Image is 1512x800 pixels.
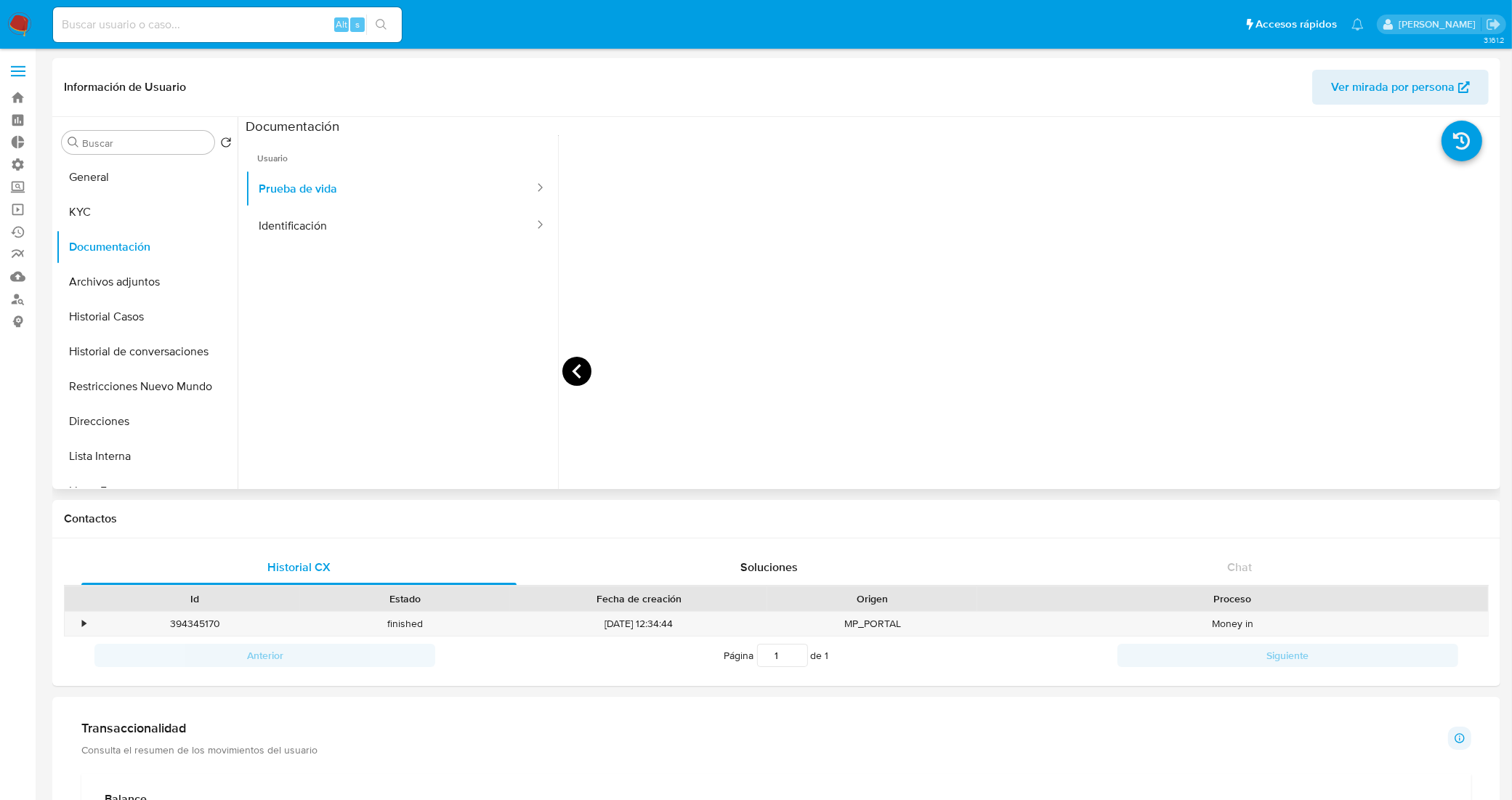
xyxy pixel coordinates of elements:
[56,195,238,230] button: KYC
[1227,559,1252,575] span: Chat
[1486,17,1501,32] a: Salir
[366,15,396,35] button: search-icon
[977,612,1488,636] div: Money in
[825,648,829,663] span: 1
[82,137,209,150] input: Buscar
[64,80,186,94] h1: Información de Usuario
[336,17,347,31] span: Alt
[220,137,232,153] button: Volver al orden por defecto
[1117,644,1458,667] button: Siguiente
[510,612,767,636] div: [DATE] 12:34:44
[1256,17,1337,32] span: Accesos rápidos
[53,15,402,34] input: Buscar usuario o caso...
[767,612,977,636] div: MP_PORTAL
[56,474,238,509] button: Listas Externas
[56,230,238,264] button: Documentación
[300,612,510,636] div: finished
[987,591,1478,606] div: Proceso
[1312,70,1489,105] button: Ver mirada por persona
[1351,18,1364,31] a: Notificaciones
[100,591,290,606] div: Id
[1331,70,1455,105] span: Ver mirada por persona
[94,644,435,667] button: Anterior
[310,591,500,606] div: Estado
[56,299,238,334] button: Historial Casos
[64,512,1489,526] h1: Contactos
[68,137,79,148] button: Buscar
[355,17,360,31] span: s
[56,264,238,299] button: Archivos adjuntos
[724,644,829,667] span: Página de
[267,559,331,575] span: Historial CX
[520,591,757,606] div: Fecha de creación
[1399,17,1481,31] p: leandro.caroprese@mercadolibre.com
[56,334,238,369] button: Historial de conversaciones
[56,439,238,474] button: Lista Interna
[777,591,967,606] div: Origen
[56,404,238,439] button: Direcciones
[90,612,300,636] div: 394345170
[82,617,86,631] div: •
[56,369,238,404] button: Restricciones Nuevo Mundo
[56,160,238,195] button: General
[740,559,798,575] span: Soluciones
